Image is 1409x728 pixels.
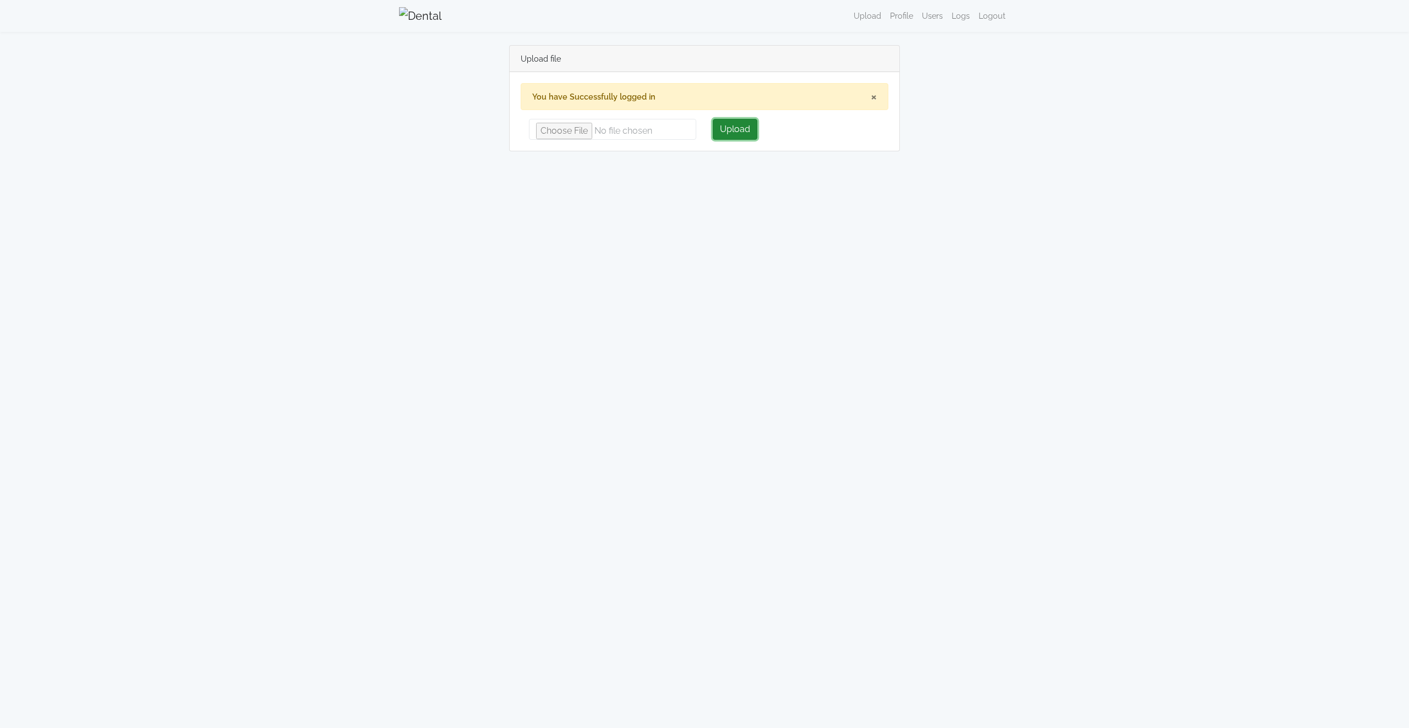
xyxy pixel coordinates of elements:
img: Dental Whale Logo [399,7,442,25]
a: Profile [886,5,918,26]
div: Upload file [510,46,899,72]
a: Logout [974,5,1010,26]
button: Upload [713,119,757,140]
strong: You have Successfully logged in [532,92,656,101]
a: Upload [849,5,886,26]
button: × [871,90,877,103]
a: Logs [947,5,974,26]
a: Users [918,5,947,26]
